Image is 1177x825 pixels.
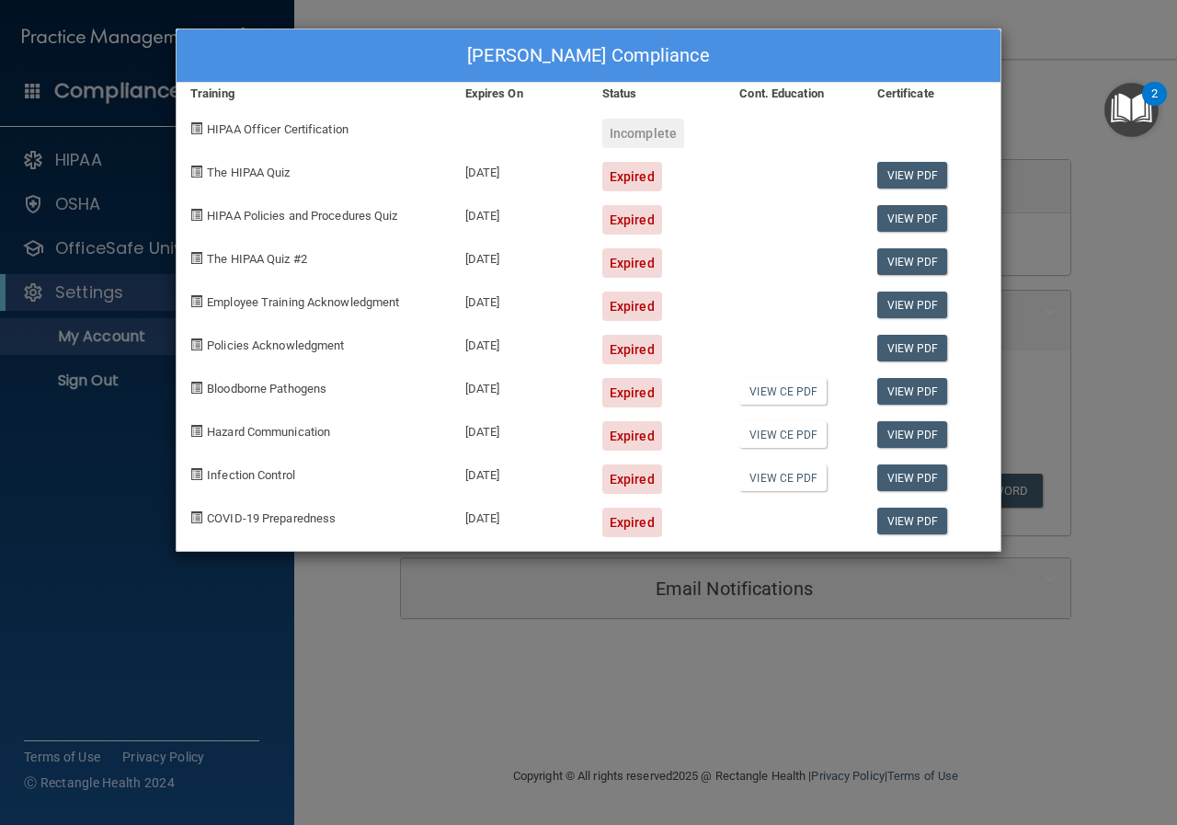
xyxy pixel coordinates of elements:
a: View PDF [877,378,948,405]
div: [DATE] [451,451,588,494]
div: [DATE] [451,407,588,451]
a: View PDF [877,508,948,534]
div: Expires On [451,83,588,105]
span: The HIPAA Quiz #2 [207,252,307,266]
a: View PDF [877,205,948,232]
div: [DATE] [451,148,588,191]
span: Infection Control [207,468,295,482]
span: HIPAA Officer Certification [207,122,349,136]
a: View CE PDF [739,464,827,491]
div: [DATE] [451,494,588,537]
span: The HIPAA Quiz [207,166,290,179]
div: Incomplete [602,119,684,148]
div: Cont. Education [726,83,863,105]
div: [DATE] [451,321,588,364]
a: View CE PDF [739,421,827,448]
a: View PDF [877,162,948,189]
div: [DATE] [451,278,588,321]
div: [PERSON_NAME] Compliance [177,29,1000,83]
div: Expired [602,421,662,451]
div: [DATE] [451,191,588,235]
div: Expired [602,508,662,537]
div: [DATE] [451,235,588,278]
div: Expired [602,378,662,407]
a: View PDF [877,292,948,318]
div: 2 [1151,94,1158,118]
div: Training [177,83,451,105]
span: COVID-19 Preparedness [207,511,336,525]
span: Hazard Communication [207,425,330,439]
div: Status [588,83,726,105]
div: Expired [602,292,662,321]
div: Certificate [863,83,1000,105]
div: Expired [602,162,662,191]
div: Expired [602,335,662,364]
span: Employee Training Acknowledgment [207,295,399,309]
a: View PDF [877,335,948,361]
button: Open Resource Center, 2 new notifications [1104,83,1159,137]
a: View CE PDF [739,378,827,405]
div: [DATE] [451,364,588,407]
a: View PDF [877,248,948,275]
span: Bloodborne Pathogens [207,382,326,395]
a: View PDF [877,464,948,491]
a: View PDF [877,421,948,448]
span: Policies Acknowledgment [207,338,344,352]
div: Expired [602,464,662,494]
div: Expired [602,205,662,235]
span: HIPAA Policies and Procedures Quiz [207,209,397,223]
iframe: Drift Widget Chat Controller [859,694,1155,768]
div: Expired [602,248,662,278]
